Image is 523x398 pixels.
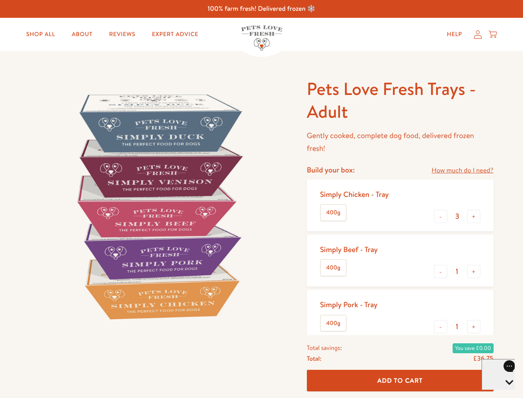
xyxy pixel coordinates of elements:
[320,189,389,199] div: Simply Chicken - Tray
[65,26,99,43] a: About
[453,343,494,353] span: You save £0.00
[307,370,494,392] button: Add To Cart
[473,354,493,363] span: £36.75
[320,245,378,254] div: Simply Beef - Tray
[467,210,480,223] button: +
[307,353,321,364] span: Total:
[434,320,447,333] button: -
[321,205,346,221] label: 400g
[440,26,469,43] a: Help
[320,300,378,309] div: Simply Pork - Tray
[145,26,205,43] a: Expert Advice
[241,25,282,51] img: Pets Love Fresh
[102,26,142,43] a: Reviews
[434,265,447,278] button: -
[467,265,480,278] button: +
[377,376,423,385] span: Add To Cart
[307,342,342,353] span: Total savings:
[307,78,494,123] h1: Pets Love Fresh Trays - Adult
[467,320,480,333] button: +
[431,165,493,176] a: How much do I need?
[30,78,287,335] img: Pets Love Fresh Trays - Adult
[321,260,346,276] label: 400g
[482,359,515,390] iframe: Gorgias live chat messenger
[19,26,62,43] a: Shop All
[307,165,355,175] h4: Build your box:
[434,210,447,223] button: -
[307,129,494,155] p: Gently cooked, complete dog food, delivered frozen fresh!
[321,315,346,331] label: 400g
